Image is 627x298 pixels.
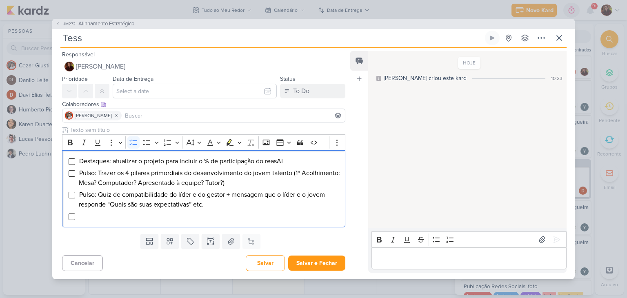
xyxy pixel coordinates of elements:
[371,231,567,247] div: Editor toolbar
[78,20,134,28] span: Alinhamento Estratégico
[551,75,563,82] div: 10:23
[65,111,73,120] img: Cezar Giusti
[288,256,345,271] button: Salvar e Fechar
[62,150,345,228] div: Editor editing area: main
[69,126,345,134] input: Texto sem título
[280,84,345,98] button: To Do
[76,62,125,71] span: [PERSON_NAME]
[293,86,309,96] div: To Do
[123,111,343,120] input: Buscar
[280,76,296,82] label: Status
[371,247,567,270] div: Editor editing area: main
[62,134,345,150] div: Editor toolbar
[246,255,285,271] button: Salvar
[64,62,74,71] img: Jaqueline Molina
[56,20,134,28] button: JM272 Alinhamento Estratégico
[113,84,277,98] input: Select a date
[489,35,496,41] div: Ligar relógio
[62,100,345,109] div: Colaboradores
[79,191,325,209] span: Pulso: Quiz de compatibilidade do líder e do gestor + mensagem que o líder e o jovem responde “Qu...
[62,255,103,271] button: Cancelar
[79,169,340,187] span: Pulso: Trazer os 4 pilares primordiais do desenvolvimento do jovem talento (1º Acolhimento: Mesa?...
[62,59,345,74] button: [PERSON_NAME]
[79,157,283,165] span: Destaques: atualizar o projeto para incluir o % de participação do reasAI
[62,51,95,58] label: Responsável
[62,76,88,82] label: Prioridade
[75,112,112,119] span: [PERSON_NAME]
[62,21,77,27] span: JM272
[113,76,153,82] label: Data de Entrega
[60,31,483,45] input: Kard Sem Título
[384,74,467,82] div: [PERSON_NAME] criou este kard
